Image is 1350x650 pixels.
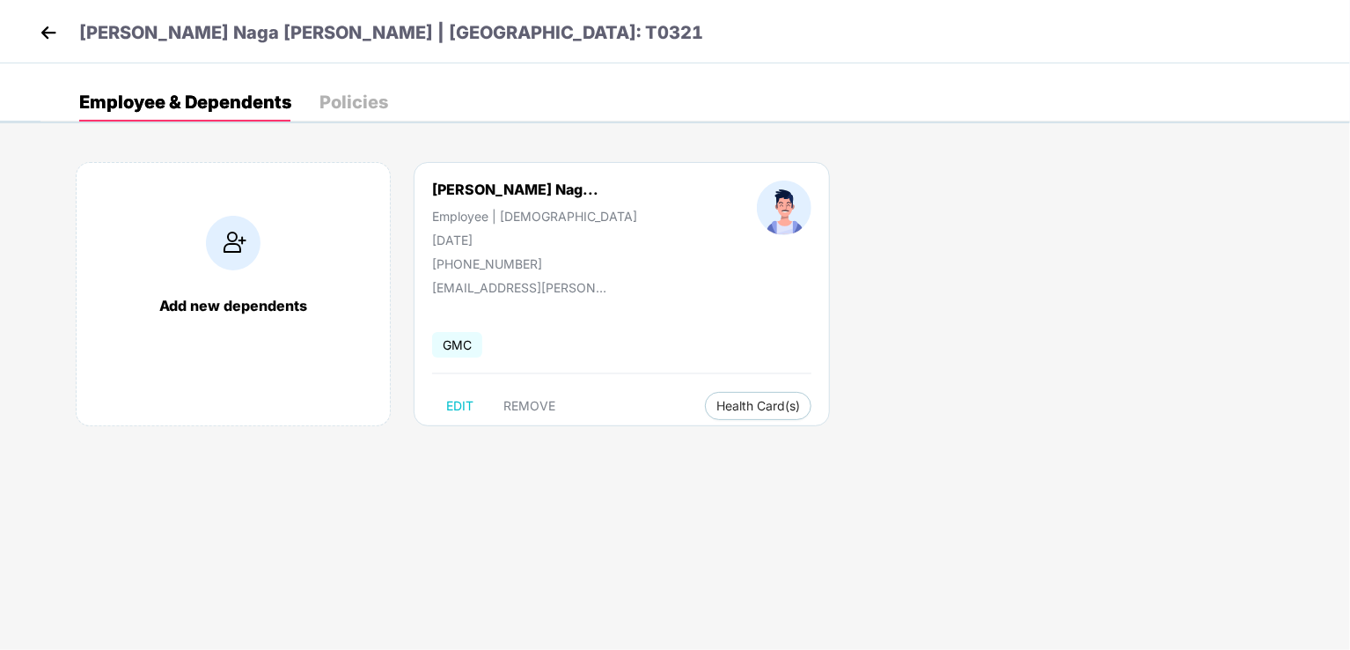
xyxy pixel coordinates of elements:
div: [PERSON_NAME] Nag... [432,181,598,198]
span: REMOVE [503,399,555,413]
div: [EMAIL_ADDRESS][PERSON_NAME][DOMAIN_NAME] [432,280,608,295]
button: REMOVE [489,392,569,420]
div: [PHONE_NUMBER] [432,256,637,271]
div: Policies [319,93,388,111]
p: [PERSON_NAME] Naga [PERSON_NAME] | [GEOGRAPHIC_DATA]: T0321 [79,19,703,47]
div: Add new dependents [94,297,372,314]
div: [DATE] [432,233,637,247]
span: GMC [432,332,482,358]
button: EDIT [432,392,488,420]
img: addIcon [206,216,260,270]
span: Health Card(s) [716,402,800,410]
div: Employee & Dependents [79,93,291,111]
img: profileImage [757,181,811,235]
span: EDIT [446,399,473,413]
button: Health Card(s) [705,392,811,420]
img: back [35,19,62,46]
div: Employee | [DEMOGRAPHIC_DATA] [432,209,637,224]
